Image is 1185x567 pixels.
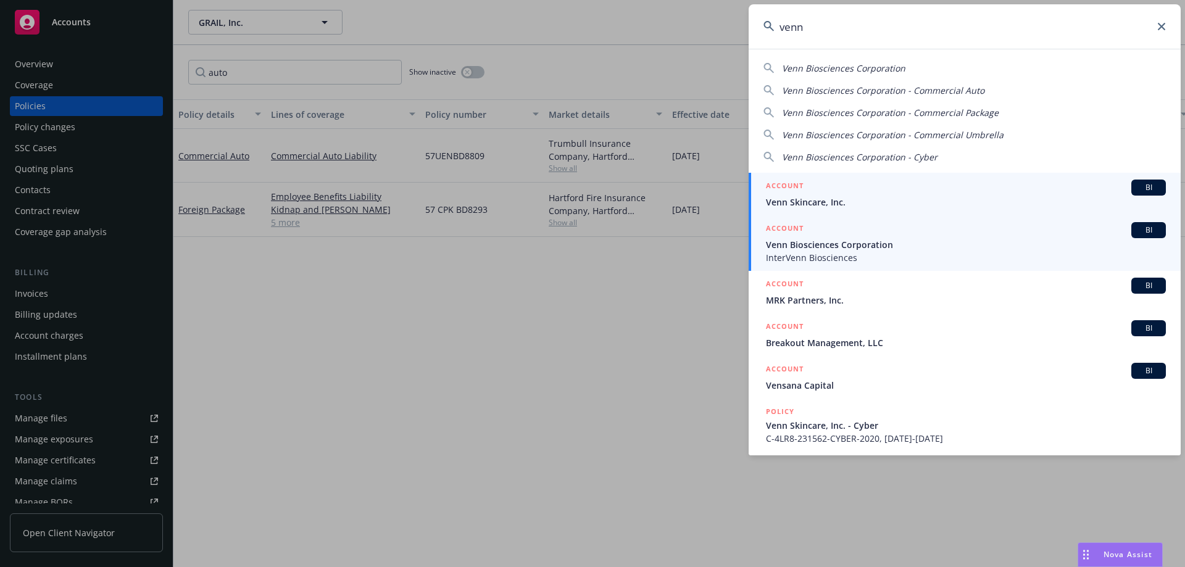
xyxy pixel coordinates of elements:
[782,129,1004,141] span: Venn Biosciences Corporation - Commercial Umbrella
[749,313,1181,356] a: ACCOUNTBIBreakout Management, LLC
[1136,182,1161,193] span: BI
[766,336,1166,349] span: Breakout Management, LLC
[1104,549,1152,560] span: Nova Assist
[749,4,1181,49] input: Search...
[782,107,999,118] span: Venn Biosciences Corporation - Commercial Package
[766,196,1166,209] span: Venn Skincare, Inc.
[766,180,804,194] h5: ACCOUNT
[749,399,1181,452] a: POLICYVenn Skincare, Inc. - CyberC-4LR8-231562-CYBER-2020, [DATE]-[DATE]
[766,320,804,335] h5: ACCOUNT
[766,405,794,418] h5: POLICY
[766,222,804,237] h5: ACCOUNT
[766,278,804,292] h5: ACCOUNT
[1136,280,1161,291] span: BI
[749,271,1181,313] a: ACCOUNTBIMRK Partners, Inc.
[749,173,1181,215] a: ACCOUNTBIVenn Skincare, Inc.
[782,62,905,74] span: Venn Biosciences Corporation
[1136,365,1161,376] span: BI
[766,363,804,378] h5: ACCOUNT
[1078,543,1094,566] div: Drag to move
[1078,542,1163,567] button: Nova Assist
[1136,225,1161,236] span: BI
[766,238,1166,251] span: Venn Biosciences Corporation
[749,356,1181,399] a: ACCOUNTBIVensana Capital
[766,294,1166,307] span: MRK Partners, Inc.
[766,432,1166,445] span: C-4LR8-231562-CYBER-2020, [DATE]-[DATE]
[766,379,1166,392] span: Vensana Capital
[782,151,938,163] span: Venn Biosciences Corporation - Cyber
[749,215,1181,271] a: ACCOUNTBIVenn Biosciences CorporationInterVenn Biosciences
[1136,323,1161,334] span: BI
[766,419,1166,432] span: Venn Skincare, Inc. - Cyber
[766,251,1166,264] span: InterVenn Biosciences
[782,85,984,96] span: Venn Biosciences Corporation - Commercial Auto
